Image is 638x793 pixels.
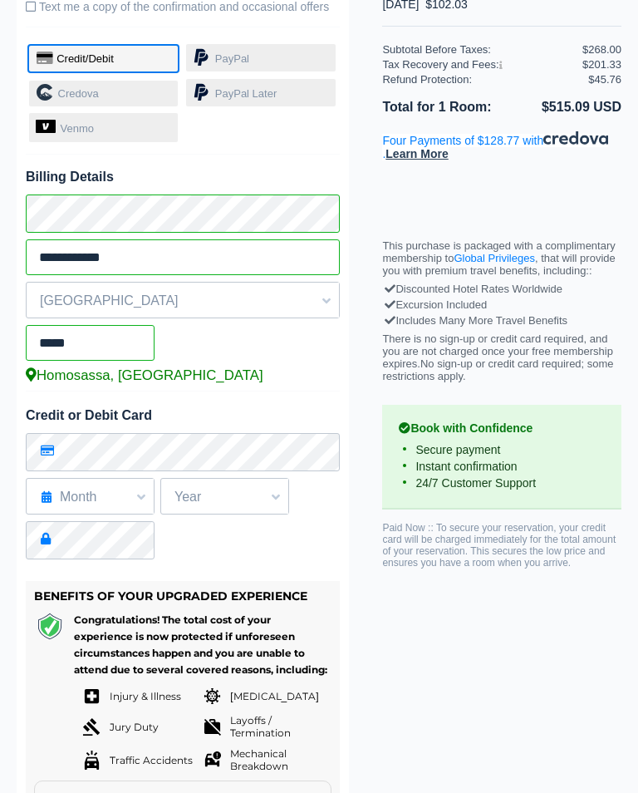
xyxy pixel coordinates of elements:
[26,170,340,185] span: Billing Details
[588,73,621,86] div: $45.76
[382,174,621,205] iframe: PayPal Message 1
[382,73,588,86] div: Refund Protection:
[382,96,502,118] li: Total for 1 Room:
[382,357,613,382] span: No sign-up or credit card required; some restrictions apply.
[454,252,535,264] a: Global Privileges
[385,147,448,160] span: Learn More
[215,52,249,65] span: PayPal
[382,239,621,277] p: This purchase is packaged with a complimentary membership to , that will provide you with premium...
[56,52,114,65] span: Credit/Debit
[582,58,621,71] div: $201.33
[36,120,56,132] img: venmo-logo.svg
[26,408,152,422] span: Credit or Debit Card
[27,483,154,511] span: Month
[215,87,277,100] span: PayPal Later
[61,123,94,135] span: Venmo
[382,134,608,160] a: Four Payments of $128.77 with.Learn More
[386,297,617,313] div: Excursion Included
[386,313,617,328] div: Includes Many More Travel Benefits
[382,332,621,382] p: There is no sign-up or credit card required, and you are not charged once your free membership ex...
[382,43,582,56] div: Subtotal Before Taxes:
[502,96,621,118] li: $515.09 USD
[399,441,605,458] li: Secure payment
[26,367,340,384] div: Homosassa, [GEOGRAPHIC_DATA]
[382,134,608,160] span: Four Payments of $128.77 with .
[382,522,616,569] span: Paid Now :: To secure your reservation, your credit card will be charged immediately for the tota...
[27,287,339,315] span: [GEOGRAPHIC_DATA]
[161,483,288,511] span: Year
[582,43,621,56] div: $268.00
[386,281,617,297] div: Discounted Hotel Rates Worldwide
[399,475,605,491] li: 24/7 Customer Support
[399,421,605,435] b: Book with Confidence
[58,87,99,100] span: Credova
[382,58,582,71] div: Tax Recovery and Fees:
[399,458,605,475] li: Instant confirmation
